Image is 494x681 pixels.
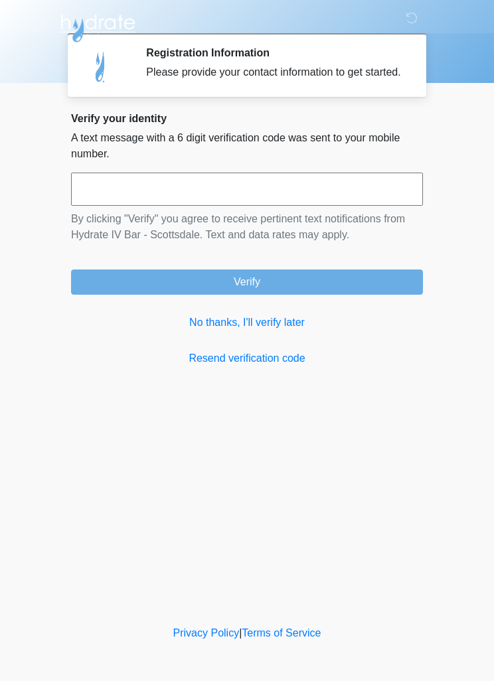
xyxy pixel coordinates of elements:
a: No thanks, I'll verify later [71,315,423,331]
div: Please provide your contact information to get started. [146,64,403,80]
button: Verify [71,269,423,295]
p: By clicking "Verify" you agree to receive pertinent text notifications from Hydrate IV Bar - Scot... [71,211,423,243]
img: Agent Avatar [81,46,121,86]
h2: Verify your identity [71,112,423,125]
a: Privacy Policy [173,627,240,639]
a: | [239,627,242,639]
img: Hydrate IV Bar - Scottsdale Logo [58,10,137,43]
p: A text message with a 6 digit verification code was sent to your mobile number. [71,130,423,162]
a: Resend verification code [71,350,423,366]
a: Terms of Service [242,627,321,639]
